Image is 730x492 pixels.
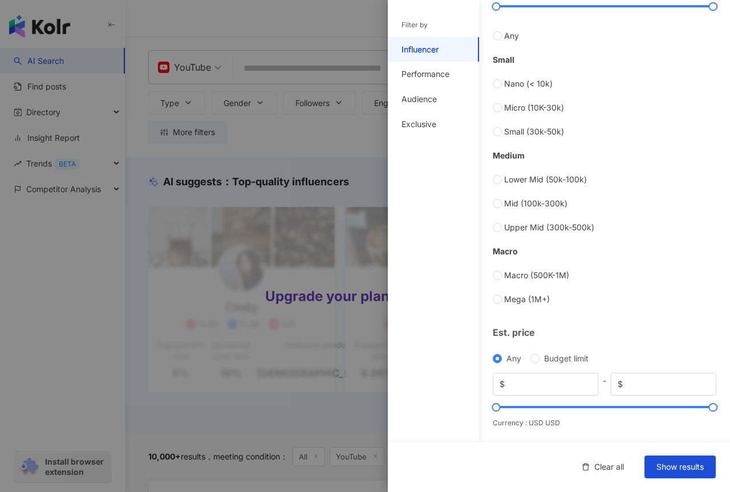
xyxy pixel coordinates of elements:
[401,68,449,80] div: Performance
[544,354,589,363] span: Budget limit
[493,245,716,258] div: Macro
[493,326,716,339] div: Est. price
[594,462,624,471] span: Clear all
[582,463,590,471] span: delete
[493,149,716,162] div: Medium
[570,456,635,478] button: Clear all
[504,78,553,90] span: Nano (< 10k)
[504,125,564,138] span: Small (30k-50k)
[504,173,587,186] span: Lower Mid (50k-100k)
[506,354,521,363] span: Any
[401,119,436,130] div: Exclusive
[493,418,716,428] div: Currency : USD USD
[504,197,567,210] span: Mid (100k-300k)
[401,93,437,105] div: Audience
[504,221,594,234] span: Upper Mid (300k-500k)
[598,373,611,396] span: -
[401,44,439,55] div: Influencer
[401,21,428,30] div: Filter by
[504,30,519,42] span: Any
[493,54,716,66] div: Small
[656,462,704,471] span: Show results
[504,269,569,282] span: Macro (500K-1M)
[504,101,564,114] span: Micro (10K-30k)
[504,293,550,306] span: Mega (1M+)
[618,378,623,391] span: $
[644,456,716,478] button: Show results
[500,378,505,391] span: $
